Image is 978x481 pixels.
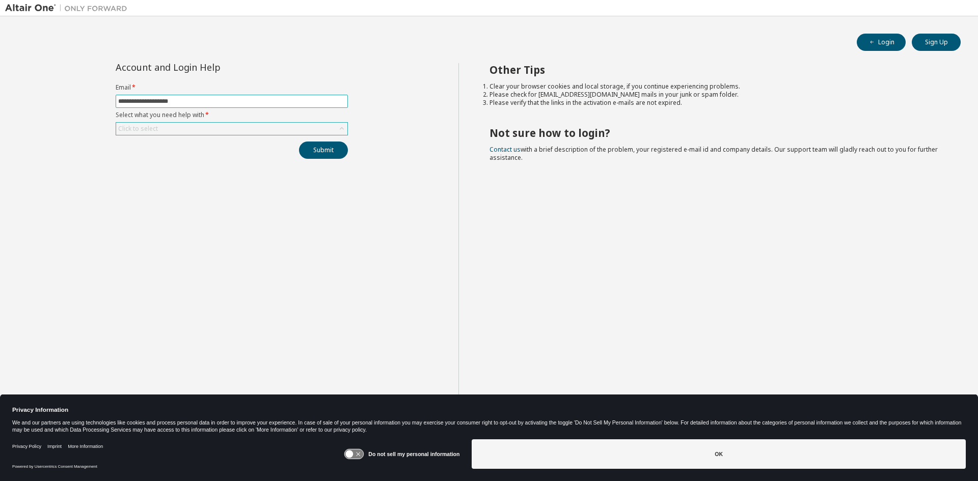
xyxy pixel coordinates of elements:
button: Login [857,34,906,51]
div: Click to select [118,125,158,133]
button: Sign Up [912,34,961,51]
h2: Not sure how to login? [490,126,943,139]
label: Select what you need help with [116,111,348,119]
li: Please verify that the links in the activation e-mails are not expired. [490,99,943,107]
div: Click to select [116,123,347,135]
h2: Other Tips [490,63,943,76]
span: with a brief description of the problem, your registered e-mail id and company details. Our suppo... [490,145,938,162]
li: Please check for [EMAIL_ADDRESS][DOMAIN_NAME] mails in your junk or spam folder. [490,91,943,99]
a: Contact us [490,145,521,154]
button: Submit [299,142,348,159]
li: Clear your browser cookies and local storage, if you continue experiencing problems. [490,82,943,91]
div: Account and Login Help [116,63,302,71]
label: Email [116,83,348,92]
img: Altair One [5,3,132,13]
